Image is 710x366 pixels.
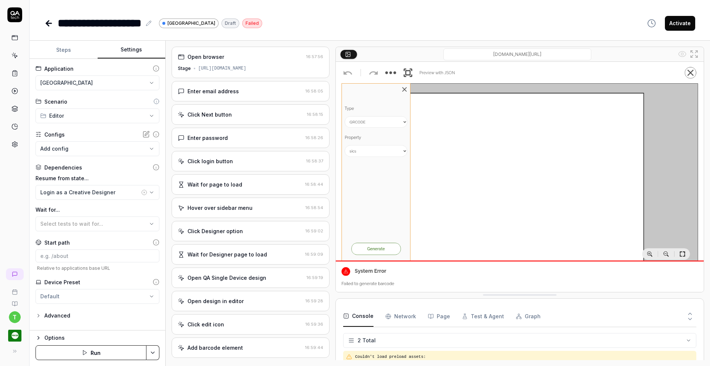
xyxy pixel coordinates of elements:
[49,112,64,120] span: Editor
[385,306,416,327] button: Network
[187,204,253,212] div: Hover over sidebar menu
[187,87,239,95] div: Enter email address
[35,174,159,182] label: Resume from state...
[35,108,159,123] button: Editor
[187,53,224,61] div: Open browser
[187,227,243,235] div: Click Designer option
[428,306,450,327] button: Page
[516,306,541,327] button: Graph
[35,333,159,342] button: Options
[676,48,688,60] button: Show all interative elements
[35,311,70,320] button: Advanced
[242,19,262,28] div: Failed
[40,221,103,227] span: Select tests to wait for...
[44,333,159,342] div: Options
[336,62,704,292] img: Screenshot
[8,329,21,342] img: Pricer.com Logo
[187,344,243,352] div: Add barcode element
[305,182,323,187] time: 16:58:44
[30,41,98,59] button: Steps
[306,158,323,164] time: 16:58:37
[35,216,159,231] button: Select tests to wait for...
[44,311,70,320] div: Advanced
[40,292,60,300] div: Default
[6,268,24,280] a: New conversation
[3,283,26,295] a: Book a call with us
[44,278,80,286] div: Device Preset
[305,322,323,327] time: 16:59:36
[3,295,26,307] a: Documentation
[40,188,140,196] div: Login as a Creative Designer
[187,111,232,118] div: Click Next button
[44,65,74,73] div: Application
[222,19,239,28] div: Draft
[35,75,159,90] button: [GEOGRAPHIC_DATA]
[643,16,660,31] button: View version history
[159,18,219,28] a: [GEOGRAPHIC_DATA]
[688,48,700,60] button: Open in full screen
[187,297,244,305] div: Open design in editor
[40,79,93,87] span: [GEOGRAPHIC_DATA]
[187,274,266,282] div: Open QA Single Device design
[44,239,70,246] div: Start path
[35,249,159,262] input: e.g. /about
[307,275,323,280] time: 16:59:19
[187,251,267,258] div: Wait for Designer page to load
[44,98,67,105] div: Scenario
[44,131,65,138] div: Configs
[187,157,233,165] div: Click login button
[305,205,323,210] time: 16:58:54
[198,65,246,72] div: [URL][DOMAIN_NAME]
[305,135,323,140] time: 16:58:26
[44,164,82,171] div: Dependencies
[98,41,166,59] button: Settings
[306,54,323,59] time: 16:57:56
[35,185,159,200] button: Login as a Creative Designer
[305,298,323,303] time: 16:59:28
[187,181,242,188] div: Wait for page to load
[187,134,228,142] div: Enter password
[305,228,323,234] time: 16:59:02
[35,206,159,214] label: Wait for...
[307,112,323,117] time: 16:58:15
[35,345,146,360] button: Run
[665,16,695,31] button: Activate
[462,306,504,327] button: Test & Agent
[35,289,159,304] button: Default
[305,252,323,257] time: 16:59:09
[355,354,693,360] pre: Couldn't load preload assets:
[187,320,224,328] div: Click edit icon
[305,88,323,94] time: 16:58:05
[305,345,323,350] time: 16:59:44
[9,311,21,323] button: t
[343,306,373,327] button: Console
[35,265,159,271] span: Relative to applications base URL
[3,323,26,344] button: Pricer.com Logo
[168,20,215,27] span: [GEOGRAPHIC_DATA]
[178,65,191,72] div: Stage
